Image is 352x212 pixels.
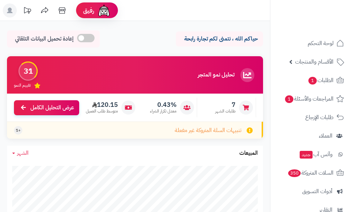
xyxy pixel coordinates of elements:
span: وآتس آب [299,149,332,159]
a: المراجعات والأسئلة1 [275,90,348,107]
img: ai-face.png [97,3,111,17]
a: العملاء [275,127,348,144]
span: 1 [285,95,293,103]
span: +1 [16,127,21,133]
span: تنبيهات السلة المتروكة غير مفعلة [175,126,241,134]
h3: المبيعات [239,150,258,156]
span: أدوات التسويق [302,187,332,196]
span: عرض التحليل الكامل [30,104,74,112]
span: المراجعات والأسئلة [284,94,334,104]
a: السلات المتروكة350 [275,165,348,181]
a: عرض التحليل الكامل [14,100,79,115]
a: الشهر [12,149,29,157]
span: الأقسام والمنتجات [295,57,334,67]
span: 1 [308,77,317,85]
span: متوسط طلب العميل [86,108,118,114]
h3: تحليل نمو المتجر [198,72,234,78]
a: وآتس آبجديد [275,146,348,163]
a: الطلبات1 [275,72,348,89]
span: 350 [288,169,301,177]
img: logo-2.png [305,19,345,34]
a: أدوات التسويق [275,183,348,200]
span: السلات المتروكة [287,168,334,178]
span: 0.43% [150,101,177,109]
span: رفيق [83,6,94,15]
span: تقييم النمو [14,82,31,88]
span: 7 [215,101,235,109]
a: لوحة التحكم [275,35,348,52]
span: الشهر [17,149,29,157]
span: 120.15 [86,101,118,109]
span: العملاء [319,131,332,141]
span: لوحة التحكم [308,38,334,48]
p: حياكم الله ، نتمنى لكم تجارة رابحة [181,35,258,43]
a: تحديثات المنصة [18,3,36,19]
span: إعادة تحميل البيانات التلقائي [15,35,74,43]
span: جديد [300,151,313,159]
a: طلبات الإرجاع [275,109,348,126]
span: معدل تكرار الشراء [150,108,177,114]
span: طلبات الإرجاع [305,112,334,122]
span: طلبات الشهر [215,108,235,114]
span: الطلبات [308,75,334,85]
